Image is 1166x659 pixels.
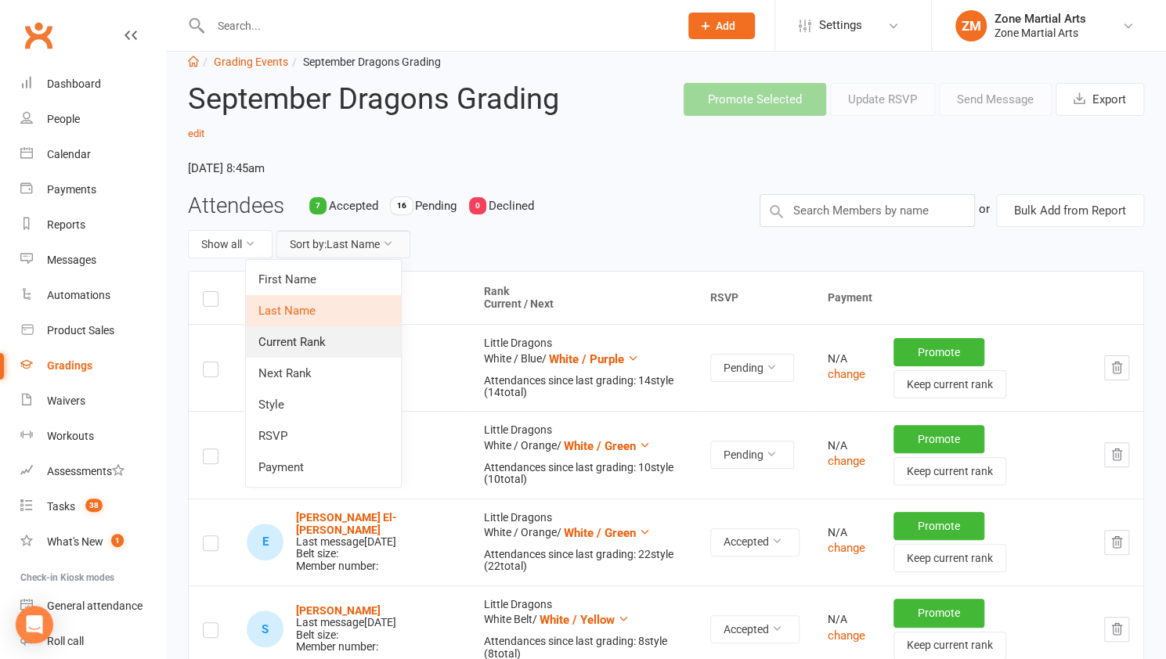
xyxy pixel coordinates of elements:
span: 38 [85,499,103,512]
span: Add [716,20,735,32]
div: 0 [469,197,486,214]
h2: September Dragons Grading [188,83,572,154]
a: Assessments [20,454,165,489]
div: Open Intercom Messenger [16,606,53,643]
div: Reports [47,218,85,231]
div: Roll call [47,635,84,647]
div: What's New [47,535,103,548]
button: change [828,538,865,557]
a: Grading Events [214,56,288,68]
button: Promote [893,512,984,540]
button: Pending [710,441,794,469]
div: Dashboard [47,77,101,90]
li: September Dragons Grading [288,53,441,70]
button: Keep current rank [893,457,1006,485]
a: Last Name [246,295,401,326]
a: Waivers [20,384,165,419]
a: Next Rank [246,358,401,389]
div: Calendar [47,148,91,160]
a: General attendance kiosk mode [20,589,165,624]
div: Zone Martial Arts [995,12,1086,26]
button: White / Green [563,437,650,456]
div: Zone Martial Arts [995,26,1086,40]
div: N/A [828,614,865,625]
button: Keep current rank [893,370,1006,398]
div: General attendance [47,600,143,612]
a: People [20,102,165,137]
div: 7 [309,197,327,214]
button: Promote [893,599,984,627]
a: Gradings [20,348,165,384]
a: Payments [20,172,165,207]
button: Add [688,13,755,39]
span: 1 [111,534,124,547]
a: Style [246,389,401,420]
button: Pending [710,354,794,382]
a: Calendar [20,137,165,172]
div: Payments [47,183,96,196]
span: White / Purple [548,352,623,366]
th: RSVP [696,272,814,324]
a: [PERSON_NAME] [296,604,381,617]
button: White / Green [563,524,650,542]
div: People [47,113,80,125]
div: Gradings [47,359,92,372]
a: Dashboard [20,67,165,102]
div: N/A [828,353,865,365]
div: Assessments [47,465,125,477]
div: ZM [955,10,987,41]
input: Search Members by name [760,194,975,227]
a: [PERSON_NAME] El-[PERSON_NAME] [296,511,397,535]
div: Attendances since last grading: 22 style ( 22 total) [483,549,681,573]
th: Rank Current / Next [469,272,695,324]
a: What's New1 [20,524,165,560]
a: edit [188,128,204,139]
div: 16 [391,197,413,214]
a: Workouts [20,419,165,454]
h3: Attendees [188,194,284,218]
div: Elias salem El-asmar [247,524,283,560]
span: White / Yellow [539,613,614,627]
div: Automations [47,289,110,301]
div: N/A [828,440,865,452]
a: Reports [20,207,165,243]
a: Current Rank [246,326,401,358]
button: White / Purple [548,350,638,369]
span: White / Green [563,439,635,453]
a: Payment [246,452,401,483]
button: White / Yellow [539,610,629,629]
div: Tasks [47,500,75,513]
button: Bulk Add from Report [996,194,1144,227]
div: Last message [DATE] [296,617,396,628]
button: Accepted [710,528,800,556]
button: Promote [893,338,984,366]
button: Sort by:Last Name [276,230,410,258]
div: Belt size: Member number: [296,512,455,572]
button: change [828,452,865,470]
input: Search... [206,15,668,37]
div: Waivers [47,394,85,407]
td: Little Dragons White / Blue / [469,324,695,411]
div: Messages [47,254,96,266]
button: Export [1056,83,1144,116]
a: Tasks 38 [20,489,165,524]
time: [DATE] 8:45am [188,155,572,182]
div: Product Sales [47,324,114,337]
td: Little Dragons White / Orange / [469,499,695,585]
a: First Name [246,264,401,295]
span: Pending [415,199,457,213]
a: Automations [20,278,165,313]
div: Attendances since last grading: 14 style ( 14 total) [483,375,681,399]
div: Workouts [47,430,94,442]
button: change [828,626,865,645]
div: Belt size: Member number: [296,605,396,654]
button: Accepted [710,615,800,643]
button: Show all [188,230,273,258]
a: Roll call [20,624,165,659]
th: Payment [814,272,1144,324]
div: Saverio Alfredo Errichiello-Cappelleri [247,610,283,647]
span: Declined [489,199,534,213]
span: Settings [819,8,862,43]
